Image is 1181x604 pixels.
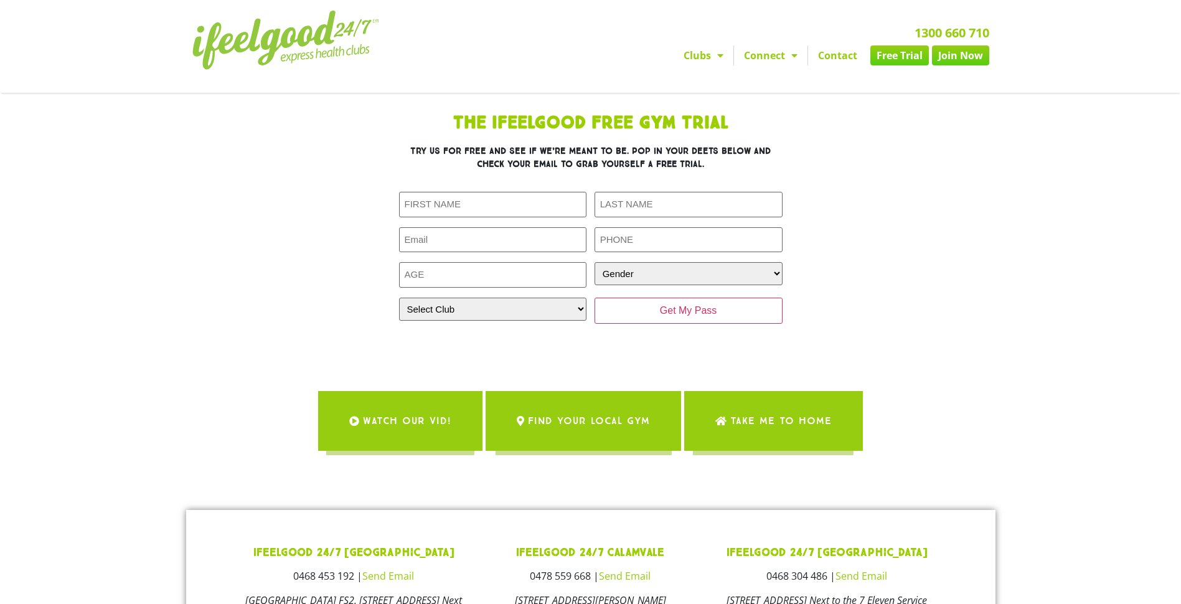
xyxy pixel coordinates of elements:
input: FIRST NAME [399,192,587,217]
span: Take me to Home [730,403,832,438]
nav: Menu [476,45,989,65]
a: ifeelgood 24/7 [GEOGRAPHIC_DATA] [727,545,928,560]
a: Connect [734,45,807,65]
a: Send Email [599,569,651,583]
a: Send Email [362,569,414,583]
a: ifeelgood 24/7 [GEOGRAPHIC_DATA] [253,545,454,560]
input: Email [399,227,587,253]
a: Clubs [674,45,733,65]
a: Contact [808,45,867,65]
h3: Try us for free and see if we’re meant to be. Pop in your deets below and check your email to gra... [399,144,783,171]
input: LAST NAME [595,192,783,217]
a: Find Your Local Gym [486,391,681,451]
h1: The IfeelGood Free Gym Trial [317,115,865,132]
h3: 0468 304 486 | [718,571,936,581]
a: Free Trial [870,45,929,65]
a: Take me to Home [684,391,863,451]
h3: 0468 453 192 | [245,571,463,581]
input: PHONE [595,227,783,253]
a: WATCH OUR VID! [318,391,482,451]
a: ifeelgood 24/7 Calamvale [516,545,664,560]
span: WATCH OUR VID! [363,403,451,438]
a: 1300 660 710 [915,24,989,41]
input: AGE [399,262,587,288]
a: Join Now [932,45,989,65]
a: Send Email [835,569,887,583]
span: Find Your Local Gym [528,403,650,438]
input: Get My Pass [595,298,783,324]
h3: 0478 559 668 | [481,571,699,581]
